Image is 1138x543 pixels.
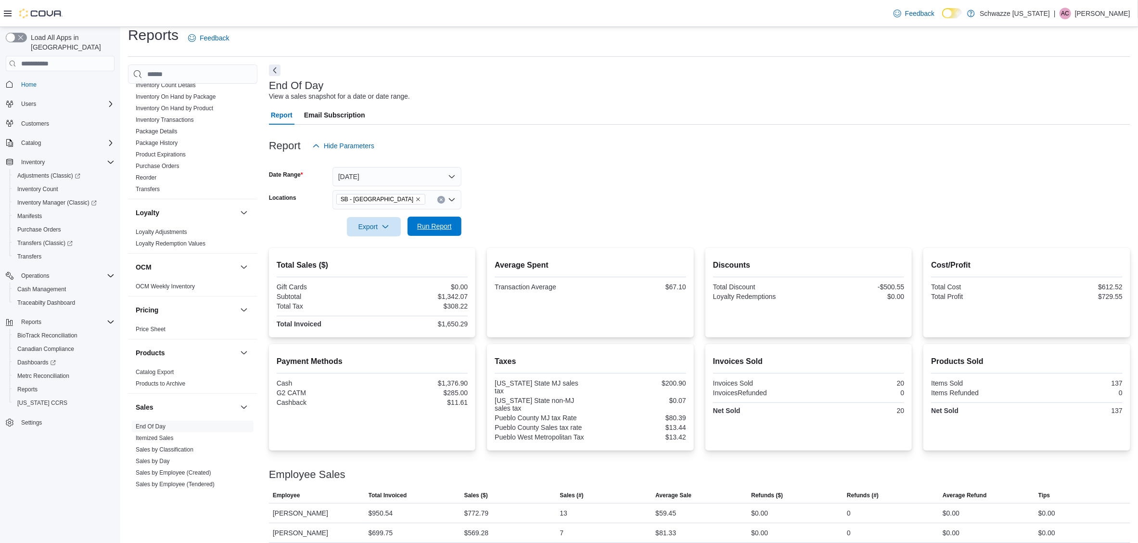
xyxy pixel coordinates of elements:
[17,253,41,260] span: Transfers
[592,414,686,422] div: $80.39
[10,396,118,410] button: [US_STATE] CCRS
[417,221,452,231] span: Run Report
[136,128,178,135] a: Package Details
[13,170,84,181] a: Adjustments (Classic)
[495,356,686,367] h2: Taxes
[269,504,365,523] div: [PERSON_NAME]
[136,283,195,290] a: OCM Weekly Inventory
[10,236,118,250] a: Transfers (Classic)
[905,9,934,18] span: Feedback
[17,156,49,168] button: Inventory
[136,240,205,247] a: Loyalty Redemption Values
[17,117,115,129] span: Customers
[811,407,905,414] div: 20
[560,527,564,539] div: 7
[10,209,118,223] button: Manifests
[128,281,257,296] div: OCM
[931,356,1123,367] h2: Products Sold
[374,389,468,397] div: $285.00
[374,320,468,328] div: $1,650.29
[271,105,293,125] span: Report
[10,369,118,383] button: Metrc Reconciliation
[448,196,456,204] button: Open list of options
[1029,379,1123,387] div: 137
[17,299,75,307] span: Traceabilty Dashboard
[136,262,236,272] button: OCM
[136,480,215,488] span: Sales by Employee (Tendered)
[847,527,851,539] div: 0
[713,293,807,300] div: Loyalty Redemptions
[464,507,489,519] div: $772.79
[17,332,77,339] span: BioTrack Reconciliation
[943,527,959,539] div: $0.00
[269,523,365,543] div: [PERSON_NAME]
[21,139,41,147] span: Catalog
[13,343,78,355] a: Canadian Compliance
[269,194,296,202] label: Locations
[1029,389,1123,397] div: 0
[13,210,115,222] span: Manifests
[415,196,421,202] button: Remove SB - Pueblo West from selection in this group
[336,194,425,205] span: SB - Pueblo West
[136,305,236,315] button: Pricing
[13,210,46,222] a: Manifests
[592,424,686,431] div: $13.44
[13,284,70,295] a: Cash Management
[136,81,196,89] span: Inventory Count Details
[17,345,74,353] span: Canadian Compliance
[495,424,588,431] div: Pueblo County Sales tax rate
[269,140,301,152] h3: Report
[136,325,166,333] span: Price Sheet
[10,329,118,342] button: BioTrack Reconciliation
[324,141,374,151] span: Hide Parameters
[17,270,115,282] span: Operations
[17,270,53,282] button: Operations
[13,330,115,341] span: BioTrack Reconciliation
[21,158,45,166] span: Inventory
[13,183,115,195] span: Inventory Count
[17,226,61,233] span: Purchase Orders
[13,251,115,262] span: Transfers
[21,81,37,89] span: Home
[10,296,118,310] button: Traceabilty Dashboard
[495,283,588,291] div: Transaction Average
[136,369,174,375] a: Catalog Export
[811,293,905,300] div: $0.00
[980,8,1050,19] p: Schwazze [US_STATE]
[128,56,257,199] div: Inventory
[10,182,118,196] button: Inventory Count
[277,356,468,367] h2: Payment Methods
[495,397,588,412] div: [US_STATE] State non-MJ sales tax
[10,342,118,356] button: Canadian Compliance
[17,172,80,180] span: Adjustments (Classic)
[17,316,45,328] button: Reports
[592,433,686,441] div: $13.42
[931,283,1025,291] div: Total Cost
[811,389,905,397] div: 0
[136,457,170,465] span: Sales by Day
[273,491,300,499] span: Employee
[136,151,186,158] a: Product Expirations
[1029,293,1123,300] div: $729.55
[13,224,65,235] a: Purchase Orders
[1060,8,1071,19] div: Arthur Clement
[21,419,42,427] span: Settings
[136,348,165,358] h3: Products
[17,185,58,193] span: Inventory Count
[17,386,38,393] span: Reports
[13,251,45,262] a: Transfers
[136,481,215,488] a: Sales by Employee (Tendered)
[1038,527,1055,539] div: $0.00
[136,228,187,236] span: Loyalty Adjustments
[10,169,118,182] a: Adjustments (Classic)
[347,217,401,236] button: Export
[308,136,378,155] button: Hide Parameters
[17,316,115,328] span: Reports
[13,370,115,382] span: Metrc Reconciliation
[811,379,905,387] div: 20
[277,302,371,310] div: Total Tax
[13,330,81,341] a: BioTrack Reconciliation
[13,357,115,368] span: Dashboards
[713,407,741,414] strong: Net Sold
